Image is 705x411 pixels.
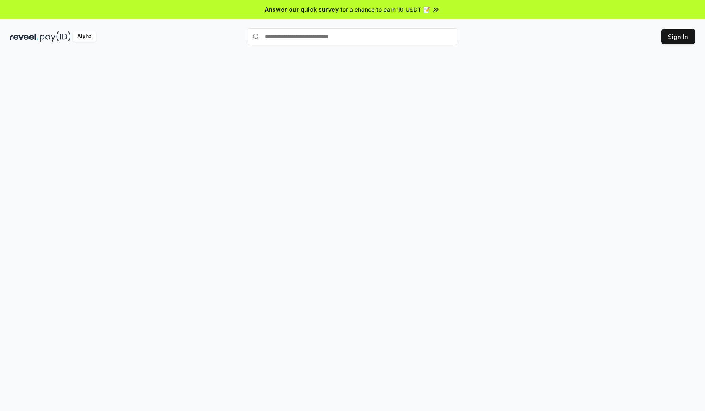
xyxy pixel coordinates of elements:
[265,5,339,14] span: Answer our quick survey
[10,31,38,42] img: reveel_dark
[73,31,96,42] div: Alpha
[40,31,71,42] img: pay_id
[661,29,695,44] button: Sign In
[340,5,430,14] span: for a chance to earn 10 USDT 📝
